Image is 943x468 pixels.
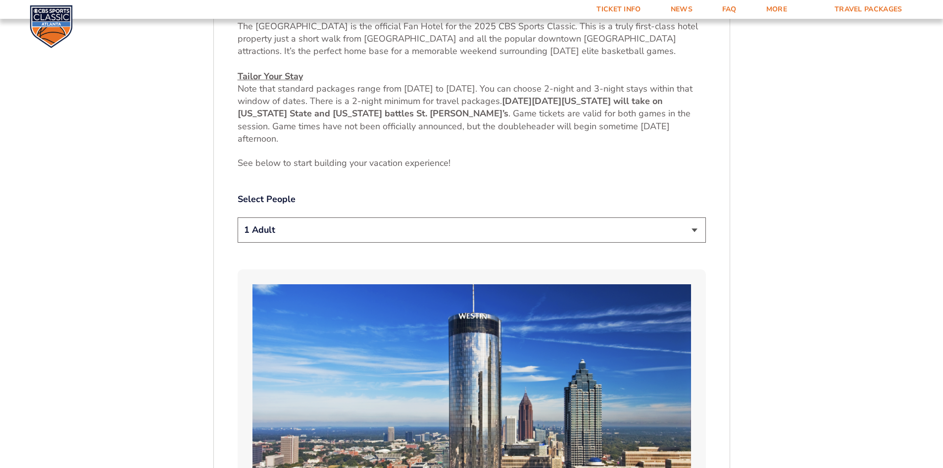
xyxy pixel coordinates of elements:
span: xperience! [410,157,450,169]
img: CBS Sports Classic [30,5,73,48]
strong: [US_STATE] will take on [US_STATE] State and [US_STATE] battles St. [PERSON_NAME]’s [238,95,663,119]
strong: [DATE][DATE] [502,95,561,107]
span: . Game tickets are valid for both games in the session. Game times have not been officially annou... [238,107,691,144]
u: Tailor Your Stay [238,70,303,82]
u: Hotel [238,8,261,20]
span: Note that standard packages range from [DATE] to [DATE]. You can choose 2-night and 3-night stays... [238,83,693,107]
p: See below to start building your vacation e [238,157,706,169]
span: The [GEOGRAPHIC_DATA] is the official Fan Hotel for the 2025 CBS Sports Classic. This is a truly ... [238,20,698,57]
label: Select People [238,193,706,206]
